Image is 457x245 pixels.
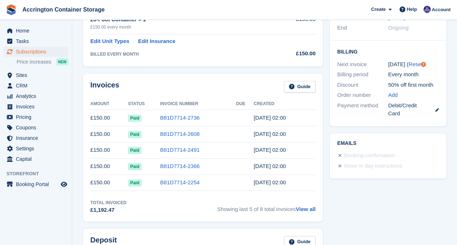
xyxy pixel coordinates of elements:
[90,98,128,110] th: Amount
[4,122,68,133] a: menu
[4,91,68,101] a: menu
[90,206,126,214] div: £1,192.47
[60,180,68,189] a: Preview store
[388,60,439,69] div: [DATE] ( )
[160,179,199,185] a: B81D7714-2254
[254,179,286,185] time: 2025-04-04 01:00:53 UTC
[160,98,236,110] th: Invoice Number
[90,37,129,46] a: Edit Unit Types
[254,98,315,110] th: Created
[90,126,128,142] td: £150.00
[296,206,316,212] a: View all
[388,70,439,79] div: Every month
[16,122,59,133] span: Coupons
[128,115,141,122] span: Paid
[344,162,402,171] div: Move in day instructions
[420,61,427,68] div: Tooltip anchor
[90,199,126,206] div: Total Invoiced
[90,110,128,126] td: £150.00
[4,70,68,80] a: menu
[90,81,119,93] h2: Invoices
[16,154,59,164] span: Capital
[236,98,254,110] th: Due
[254,115,286,121] time: 2025-08-04 01:00:37 UTC
[388,25,409,31] span: Ongoing
[90,142,128,158] td: £150.00
[90,24,273,30] div: £150.00 every month
[16,70,59,80] span: Sites
[16,102,59,112] span: Invoices
[16,91,59,101] span: Analytics
[4,112,68,122] a: menu
[16,47,59,57] span: Subscriptions
[16,179,59,189] span: Booking Portal
[337,70,388,79] div: Billing period
[254,131,286,137] time: 2025-07-04 01:00:13 UTC
[337,48,439,55] h2: Billing
[4,47,68,57] a: menu
[409,61,423,67] a: Reset
[337,81,388,89] div: Discount
[4,179,68,189] a: menu
[16,81,59,91] span: CRM
[16,143,59,154] span: Settings
[160,131,199,137] a: B81D7714-2608
[16,112,59,122] span: Pricing
[90,16,273,24] div: 20-Foot Container × 1
[4,143,68,154] a: menu
[254,147,286,153] time: 2025-06-04 01:00:19 UTC
[337,24,388,32] div: End
[432,6,450,13] span: Account
[160,163,199,169] a: B81D7714-2366
[90,175,128,191] td: £150.00
[217,199,315,214] span: Showing last 5 of 8 total invoices
[128,179,141,186] span: Paid
[388,102,439,118] div: Debit/Credit Card
[273,50,316,58] div: £150.00
[16,133,59,143] span: Insurance
[16,36,59,46] span: Tasks
[128,163,141,170] span: Paid
[128,131,141,138] span: Paid
[160,147,199,153] a: B81D7714-2491
[388,91,398,99] a: Add
[128,98,160,110] th: Status
[4,133,68,143] a: menu
[138,37,175,46] a: Edit Insurance
[7,170,72,177] span: Storefront
[17,58,68,66] a: Price increases NEW
[17,59,51,65] span: Price increases
[273,11,316,34] td: £150.00
[90,51,273,57] div: BILLED EVERY MONTH
[254,163,286,169] time: 2025-05-04 01:00:41 UTC
[20,4,108,16] a: Accrington Container Storage
[90,158,128,175] td: £150.00
[371,6,385,13] span: Create
[407,6,417,13] span: Help
[4,26,68,36] a: menu
[16,26,59,36] span: Home
[284,81,316,93] a: Guide
[56,58,68,65] div: NEW
[337,91,388,99] div: Order number
[4,102,68,112] a: menu
[337,60,388,69] div: Next invoice
[337,141,439,146] h2: Emails
[337,102,388,118] div: Payment method
[388,81,439,89] div: 50% off first month
[4,81,68,91] a: menu
[6,4,17,15] img: stora-icon-8386f47178a22dfd0bd8f6a31ec36ba5ce8667c1dd55bd0f319d3a0aa187defe.svg
[128,147,141,154] span: Paid
[4,36,68,46] a: menu
[344,151,395,160] div: Booking confirmation
[160,115,199,121] a: B81D7714-2736
[4,154,68,164] a: menu
[423,6,431,13] img: Jacob Connolly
